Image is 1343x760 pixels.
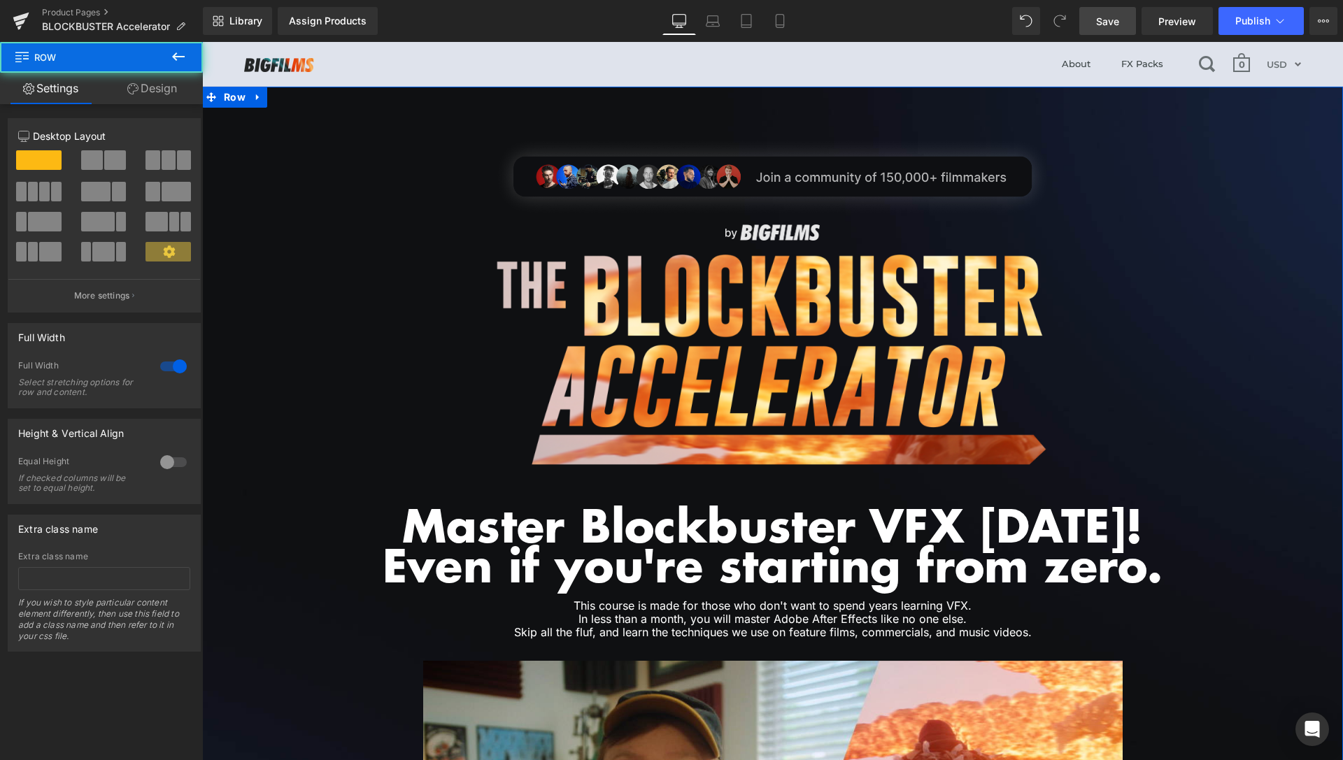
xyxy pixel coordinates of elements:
div: If you wish to style particular content element differently, then use this field to add a class n... [18,597,190,651]
span: 0 [1037,17,1043,28]
img: BIGFILMS [42,16,112,30]
span: Library [229,15,262,27]
div: Full Width [18,324,65,343]
button: More [1309,7,1337,35]
a: FX Packs [905,7,975,37]
a: Mobile [763,7,797,35]
span: Publish [1235,15,1270,27]
p: Desktop Layout [18,129,190,143]
div: Select stretching options for row and content. [18,378,144,397]
span: Row [18,45,47,66]
button: Redo [1046,7,1074,35]
button: Publish [1218,7,1304,35]
h1: This course is made for those who don't want to spend years learning VFX. In less than a month, y... [210,557,931,584]
a: Laptop [696,7,730,35]
div: Open Intercom Messenger [1295,712,1329,746]
span: Open search [997,13,1016,31]
div: If checked columns will be set to equal height. [18,473,144,493]
a: Preview [1142,7,1213,35]
a: Expand / Collapse [47,45,65,66]
p: More settings [74,289,130,302]
button: Undo [1012,7,1040,35]
span: About [860,16,888,27]
span: Save [1096,14,1119,29]
div: Height & Vertical Align [18,420,124,439]
div: Full Width [18,360,146,375]
span: Row [14,42,154,73]
div: Extra class name [18,515,98,535]
a: Desktop [662,7,696,35]
h1: Skip all the fluf, and learn the techniques we use on feature films, commercials, and music videos. [210,584,931,597]
div: Equal Height [18,456,146,471]
span: Open cart [1031,11,1050,31]
span: BLOCKBUSTER Accelerator [42,21,170,32]
a: New Library [203,7,272,35]
div: Extra class name [18,552,190,561]
a: Tablet [730,7,763,35]
a: Product Pages [42,7,203,18]
div: Assign Products [289,15,367,27]
span: FX Packs [919,16,961,27]
button: More settings [8,279,200,312]
a: About [846,7,902,37]
span: Preview [1158,14,1196,29]
a: Design [101,73,203,104]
